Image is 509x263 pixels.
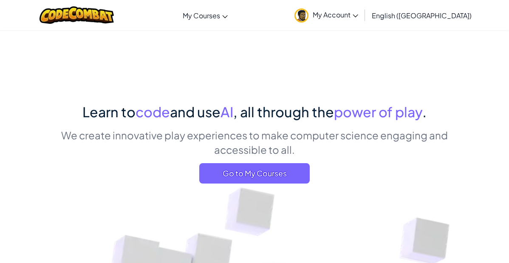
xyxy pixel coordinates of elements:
[290,2,362,28] a: My Account
[199,163,310,184] a: Go to My Courses
[55,128,454,157] p: We create innovative play experiences to make computer science engaging and accessible to all.
[178,4,232,27] a: My Courses
[372,11,472,20] span: English ([GEOGRAPHIC_DATA])
[221,103,233,120] span: AI
[170,103,221,120] span: and use
[422,103,427,120] span: .
[334,103,422,120] span: power of play
[40,6,114,24] img: CodeCombat logo
[294,8,308,23] img: avatar
[136,103,170,120] span: code
[82,103,136,120] span: Learn to
[313,10,358,19] span: My Account
[368,4,476,27] a: English ([GEOGRAPHIC_DATA])
[233,103,334,120] span: , all through the
[183,11,220,20] span: My Courses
